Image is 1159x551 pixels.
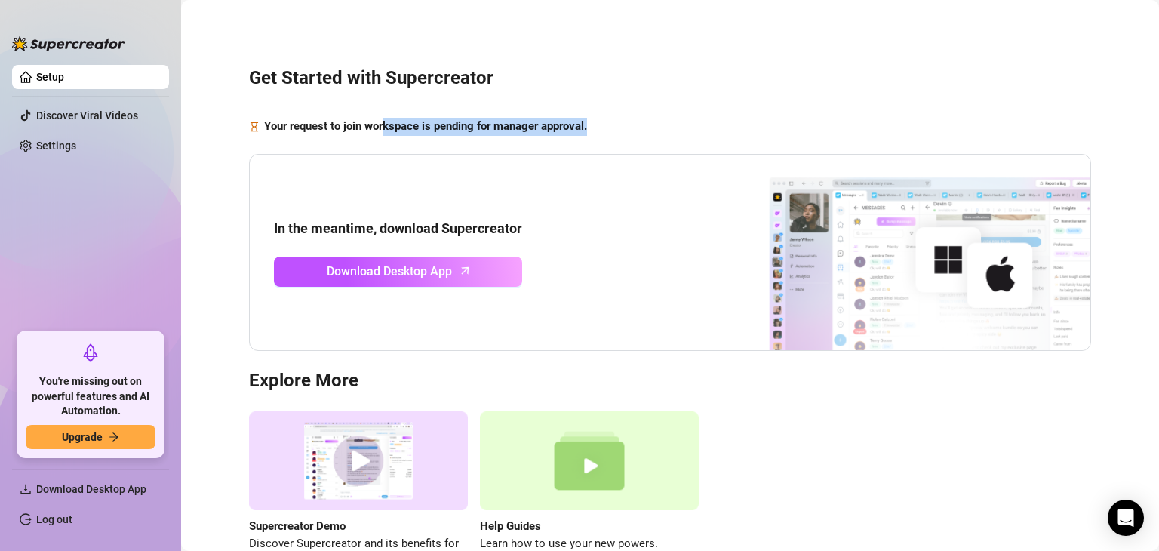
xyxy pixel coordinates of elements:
h3: Get Started with Supercreator [249,66,1091,91]
span: hourglass [249,118,260,136]
h3: Explore More [249,369,1091,393]
img: supercreator demo [249,411,468,510]
strong: Your request to join workspace is pending for manager approval. [264,119,587,133]
span: download [20,483,32,495]
a: Settings [36,140,76,152]
span: arrow-up [457,262,474,279]
strong: In the meantime, download Supercreator [274,220,522,236]
div: Open Intercom Messenger [1108,500,1144,536]
span: You're missing out on powerful features and AI Automation. [26,374,155,419]
strong: Supercreator Demo [249,519,346,533]
span: Upgrade [62,431,103,443]
span: arrow-right [109,432,119,442]
strong: Help Guides [480,519,541,533]
img: download app [713,155,1090,351]
a: Discover Viral Videos [36,109,138,122]
a: Log out [36,513,72,525]
button: Upgradearrow-right [26,425,155,449]
span: Download Desktop App [327,262,452,281]
a: Setup [36,71,64,83]
span: Download Desktop App [36,483,146,495]
a: Download Desktop Apparrow-up [274,257,522,287]
img: logo-BBDzfeDw.svg [12,36,125,51]
img: help guides [480,411,699,510]
span: rocket [81,343,100,362]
